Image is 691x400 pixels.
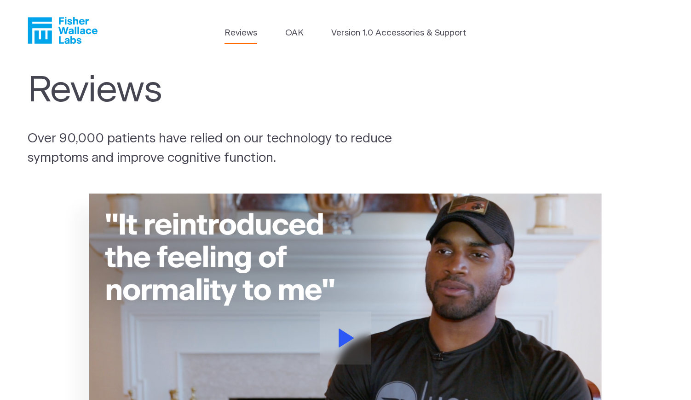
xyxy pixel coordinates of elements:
a: Fisher Wallace [28,17,98,44]
a: OAK [285,27,304,40]
h1: Reviews [28,70,410,112]
a: Reviews [225,27,257,40]
svg: Play [339,329,354,347]
a: Version 1.0 Accessories & Support [331,27,466,40]
p: Over 90,000 patients have relied on our technology to reduce symptoms and improve cognitive funct... [28,129,430,168]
